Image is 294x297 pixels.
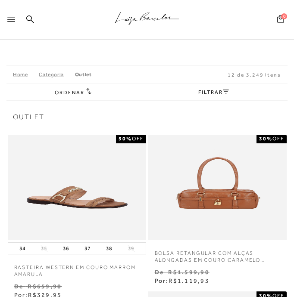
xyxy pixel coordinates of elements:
span: OFF [272,136,284,142]
span: 0 [281,13,287,19]
strong: 50% [119,136,132,142]
a: BOLSA RETANGULAR COM ALÇAS ALONGADAS EM COURO CARAMELO MÉDIA BOLSA RETANGULAR COM ALÇAS ALONGADAS... [149,135,286,240]
span: Por: [155,277,210,284]
small: De [14,283,23,290]
button: 35 [38,245,50,252]
button: 36 [60,245,72,252]
button: 37 [82,245,93,252]
img: RASTEIRA WESTERN EM COURO MARROM AMARULA [9,135,145,240]
strong: 30% [259,136,272,142]
button: 34 [17,245,28,252]
span: R$1.119,93 [169,277,209,284]
a: Categoria [39,71,75,77]
a: RASTEIRA WESTERN EM COURO MARROM AMARULA RASTEIRA WESTERN EM COURO MARROM AMARULA [9,135,145,240]
span: Outlet [13,114,281,121]
button: 39 [125,245,137,252]
span: Ordenar [55,90,84,96]
a: BOLSA RETANGULAR COM ALÇAS ALONGADAS EM COURO CARAMELO MÉDIA [148,244,287,264]
span: OFF [132,136,144,142]
img: BOLSA RETANGULAR COM ALÇAS ALONGADAS EM COURO CARAMELO MÉDIA [149,135,286,240]
small: De [155,269,164,275]
small: R$659,90 [28,283,62,290]
a: FILTRAR [198,89,228,95]
span: 12 de 3.249 itens [228,72,281,78]
button: 38 [103,245,115,252]
small: R$1.599,90 [168,269,209,275]
a: Outlet [75,71,92,77]
button: 0 [275,14,287,26]
a: RASTEIRA WESTERN EM COURO MARROM AMARULA [8,259,146,278]
a: Home [13,71,39,77]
